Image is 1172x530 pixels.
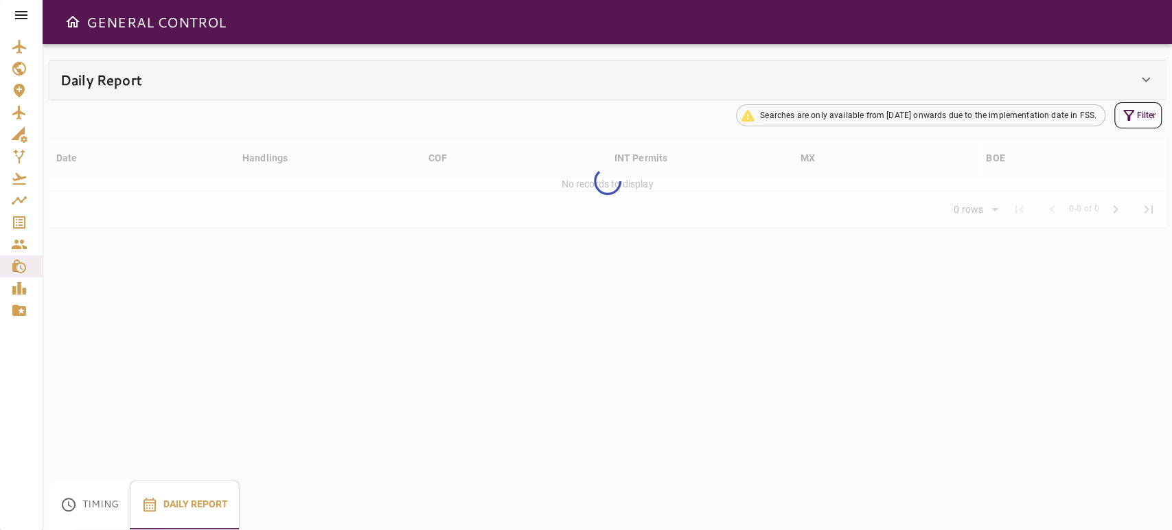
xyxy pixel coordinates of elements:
button: Filter [1114,102,1162,128]
span: Searches are only available from [DATE] onwards due to the implementation date in FSS. [752,109,1105,122]
button: Daily Report [130,480,240,529]
h6: GENERAL CONTROL [87,11,226,33]
button: Open drawer [59,8,87,36]
div: Daily Report [49,60,1165,99]
h6: Daily Report [60,69,142,91]
button: Timing [49,480,130,529]
div: basic tabs example [49,480,240,529]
